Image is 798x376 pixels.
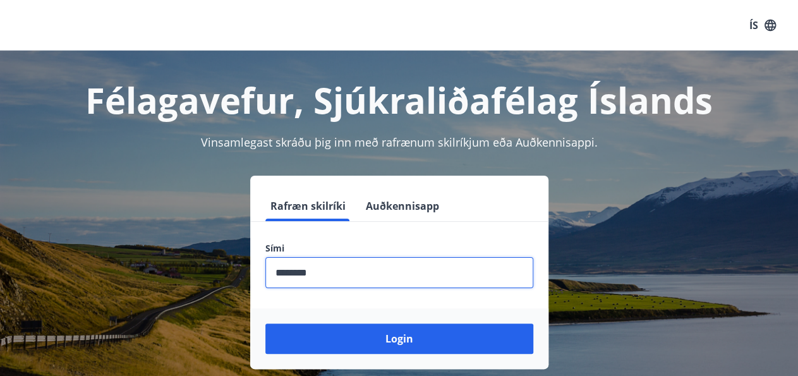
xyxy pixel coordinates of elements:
[265,324,533,354] button: Login
[265,191,351,221] button: Rafræn skilríki
[265,242,533,255] label: Sími
[201,135,598,150] span: Vinsamlegast skráðu þig inn með rafrænum skilríkjum eða Auðkennisappi.
[15,76,783,124] h1: Félagavefur, Sjúkraliðafélag Íslands
[742,14,783,37] button: ÍS
[361,191,444,221] button: Auðkennisapp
